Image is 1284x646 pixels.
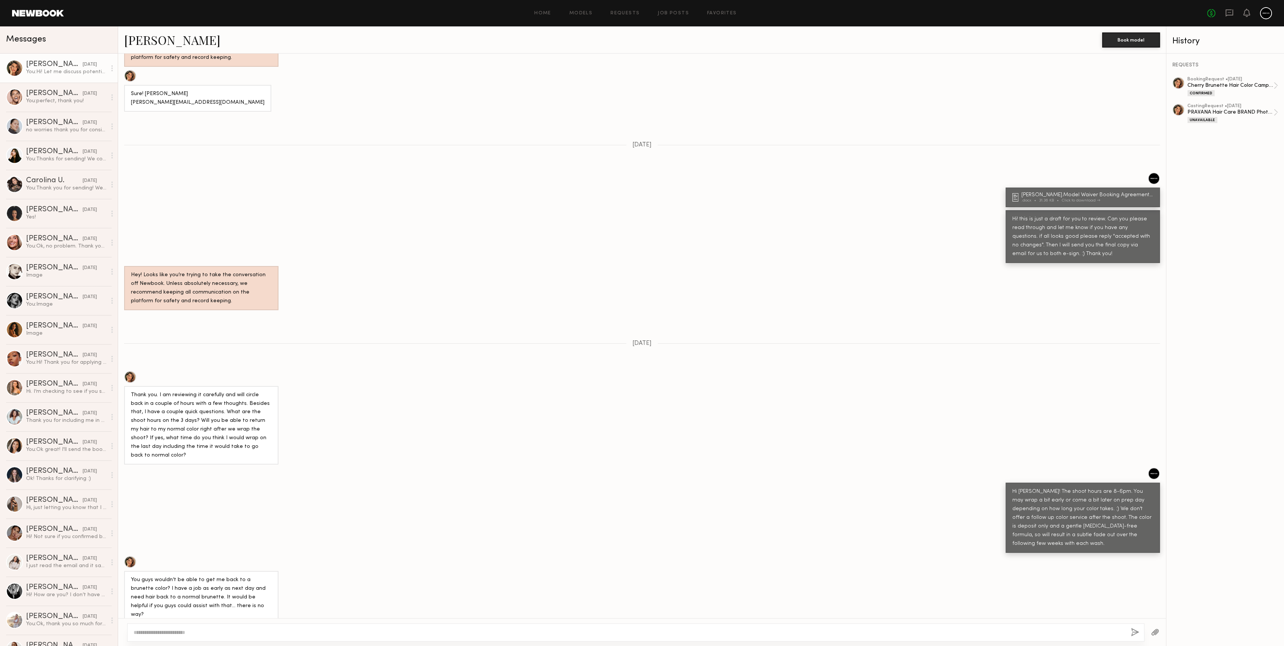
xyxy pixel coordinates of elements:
div: History [1172,37,1278,46]
div: [PERSON_NAME] [26,380,83,388]
div: Image [26,330,106,337]
div: [PERSON_NAME] [26,438,83,446]
div: [PERSON_NAME] [26,555,83,562]
div: Thank you for including me in this fun project! [26,417,106,424]
div: PRAVANA Hair Care BRAND Photoshoot [1187,109,1273,116]
div: [DATE] [83,119,97,126]
a: Favorites [707,11,737,16]
a: Job Posts [658,11,689,16]
div: [DATE] [83,584,97,591]
div: Carolina U. [26,177,83,185]
a: Requests [610,11,640,16]
div: [DATE] [83,265,97,272]
a: Models [569,11,592,16]
div: Thank you. I am reviewing it carefully and will circle back in a couple of hours with a few thoug... [131,391,272,460]
div: casting Request • [DATE] [1187,104,1273,109]
div: [DATE] [83,381,97,388]
div: [DATE] [83,177,97,185]
div: Hi. I’m checking to see if you still want me to grown out the grays on the side edges for a poten... [26,388,106,395]
div: You: Ok, thank you so much for the reply! :) [26,620,106,628]
div: You: Hi! Let me discuss potential options with the colorist, but she wouldn't be able to color it... [26,68,106,75]
div: Sure! [PERSON_NAME] [PERSON_NAME][EMAIL_ADDRESS][DOMAIN_NAME] [131,90,264,107]
div: [PERSON_NAME] [26,90,83,97]
div: [PERSON_NAME] [26,526,83,533]
button: Book model [1102,32,1160,48]
a: Home [534,11,551,16]
div: Cherry Brunette Hair Color Campaign - PRAVANA [1187,82,1273,89]
div: I just read the email and it says the color is more permanent in the two weeks that was said in t... [26,562,106,569]
div: Hey! Looks like you’re trying to take the conversation off Newbook. Unless absolutely necessary, ... [131,271,272,306]
div: Image [26,272,106,279]
div: Click to download [1062,198,1100,203]
div: [DATE] [83,468,97,475]
div: [DATE] [83,90,97,97]
div: REQUESTS [1172,63,1278,68]
div: [DATE] [83,613,97,620]
div: [PERSON_NAME] [26,119,83,126]
div: [PERSON_NAME] [26,351,83,359]
div: [PERSON_NAME] [26,613,83,620]
div: [PERSON_NAME] [26,468,83,475]
a: [PERSON_NAME] [124,32,220,48]
div: You: Thank you for sending! We already casted for this project, but we will have more campaigns c... [26,185,106,192]
div: [DATE] [83,206,97,214]
div: [PERSON_NAME].Model Waiver Booking Agreement.draft.[DATE] [1021,192,1155,198]
div: [DATE] [83,294,97,301]
div: 31.36 KB [1039,198,1062,203]
a: Book model [1102,36,1160,43]
span: [DATE] [632,340,652,347]
div: Hi, just letting you know that I sent over the Hair selfie and intro video. Thank you so much for... [26,504,106,511]
div: Unavailable [1187,117,1217,123]
div: Ok! Thanks for clarifying :) [26,475,106,482]
div: [DATE] [83,61,97,68]
div: Confirmed [1187,90,1215,96]
div: You guys wouldn’t be able to get me back to a brunette color? I have a job as early as next day a... [131,576,272,619]
div: [DATE] [83,555,97,562]
div: [PERSON_NAME] [26,497,83,504]
div: [PERSON_NAME] [26,322,83,330]
div: [PERSON_NAME] [26,206,83,214]
div: [PERSON_NAME] [26,148,83,155]
div: You: Image [26,301,106,308]
div: [DATE] [83,439,97,446]
div: .docx [1021,198,1039,203]
div: [PERSON_NAME] [26,235,83,243]
div: You: Thanks for sending! We completed casting for this shoot, but will have more campaigns coming... [26,155,106,163]
div: [DATE] [83,526,97,533]
a: [PERSON_NAME].Model Waiver Booking Agreement.draft.[DATE].docx31.36 KBClick to download [1012,192,1155,203]
div: [PERSON_NAME] [26,584,83,591]
div: You: Hi! Thank you for applying to our casting! Can you please send recent photos of your hair fr... [26,359,106,366]
div: Hi [PERSON_NAME]! The shoot hours are 8-6pm. You may wrap a bit early or come a bit later on prep... [1012,488,1153,548]
div: [DATE] [83,323,97,330]
a: castingRequest •[DATE]PRAVANA Hair Care BRAND PhotoshootUnavailable [1187,104,1278,123]
div: [PERSON_NAME] [26,61,83,68]
div: You: perfect, thank you! [26,97,106,105]
a: bookingRequest •[DATE]Cherry Brunette Hair Color Campaign - PRAVANAConfirmed [1187,77,1278,96]
div: Hi! How are you? I don’t have any gray hair! I have natural blonde hair with highlights. I’m base... [26,591,106,598]
div: [DATE] [83,148,97,155]
div: Hi! this is just a draft for you to review. Can you please read through and let me know if you ha... [1012,215,1153,258]
div: [DATE] [83,352,97,359]
div: [PERSON_NAME] [26,264,83,272]
div: no worries thank you for considering me! i’d love to be considered for future campaigns. if there... [26,126,106,134]
div: [DATE] [83,235,97,243]
div: Yes! [26,214,106,221]
div: [DATE] [83,410,97,417]
span: Messages [6,35,46,44]
span: [DATE] [632,142,652,148]
div: [PERSON_NAME] [26,293,83,301]
div: Hi! Not sure if you confirmed bookings already, but wanted to let you know I just got back [DATE]... [26,533,106,540]
div: [PERSON_NAME] [26,409,83,417]
div: booking Request • [DATE] [1187,77,1273,82]
div: You: Ok great! I'll send the booking through now :) [26,446,106,453]
div: [DATE] [83,497,97,504]
div: You: Ok, no problem. Thank you for getting back to us. [26,243,106,250]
